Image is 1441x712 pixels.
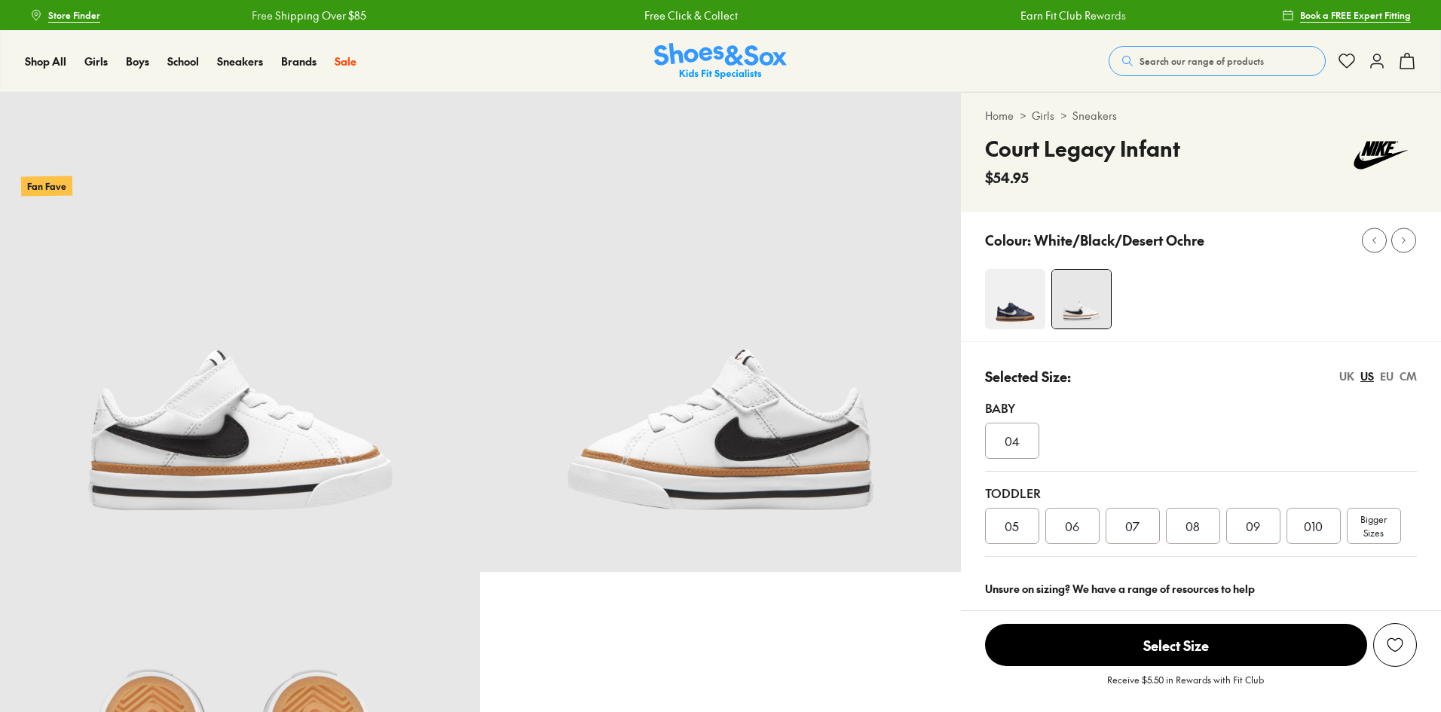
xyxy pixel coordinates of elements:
a: Earn Fit Club Rewards [1020,8,1126,23]
p: Selected Size: [985,366,1071,387]
a: Girls [84,53,108,69]
a: Shop All [25,53,66,69]
button: Select Size [985,623,1367,667]
div: UK [1339,368,1354,384]
span: $54.95 [985,167,1029,188]
a: Shoes & Sox [654,43,787,80]
a: Girls [1032,108,1054,124]
p: White/Black/Desert Ochre [1034,230,1204,250]
span: Search our range of products [1140,54,1264,68]
a: Sneakers [217,53,263,69]
button: Add to Wishlist [1373,623,1417,667]
img: 4-533767_1 [985,269,1045,329]
a: Store Finder [30,2,100,29]
img: SNS_Logo_Responsive.svg [654,43,787,80]
img: Vendor logo [1345,133,1417,178]
span: Select Size [985,624,1367,666]
span: 09 [1246,517,1260,535]
p: Receive $5.50 in Rewards with Fit Club [1107,673,1264,700]
div: EU [1380,368,1394,384]
img: 12_1 [480,92,960,572]
a: Brands [281,53,317,69]
a: Boys [126,53,149,69]
span: 07 [1125,517,1140,535]
h4: Court Legacy Infant [985,133,1180,164]
p: Colour: [985,230,1031,250]
span: 08 [1186,517,1200,535]
span: 06 [1065,517,1079,535]
img: 11_1 [1052,270,1111,328]
a: Home [985,108,1014,124]
div: > > [985,108,1417,124]
span: Book a FREE Expert Fitting [1300,8,1411,22]
span: 04 [1005,432,1020,450]
a: Free Click & Collect [644,8,738,23]
button: Search our range of products [1109,46,1326,76]
div: Unsure on sizing? We have a range of resources to help [985,581,1417,597]
div: CM [1400,368,1417,384]
a: Sale [335,53,356,69]
a: Book a FREE Expert Fitting [1282,2,1411,29]
a: School [167,53,199,69]
span: Bigger Sizes [1360,512,1387,539]
div: Toddler [985,484,1417,502]
span: 05 [1005,517,1019,535]
a: Sneakers [1072,108,1117,124]
a: Free Shipping Over $85 [252,8,366,23]
div: Baby [985,399,1417,417]
div: US [1360,368,1374,384]
span: Store Finder [48,8,100,22]
span: 010 [1304,517,1323,535]
p: Fan Fave [21,176,72,196]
